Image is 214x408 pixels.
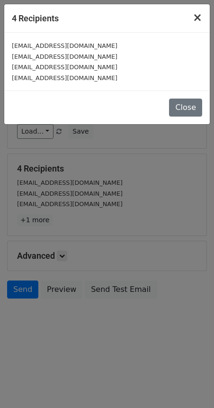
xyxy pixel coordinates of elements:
small: [EMAIL_ADDRESS][DOMAIN_NAME] [12,63,117,71]
button: Close [185,4,210,31]
iframe: Chat Widget [167,363,214,408]
button: Close [169,99,202,117]
small: [EMAIL_ADDRESS][DOMAIN_NAME] [12,42,117,49]
span: × [193,11,202,24]
h5: 4 Recipients [12,12,59,25]
small: [EMAIL_ADDRESS][DOMAIN_NAME] [12,74,117,82]
small: [EMAIL_ADDRESS][DOMAIN_NAME] [12,53,117,60]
